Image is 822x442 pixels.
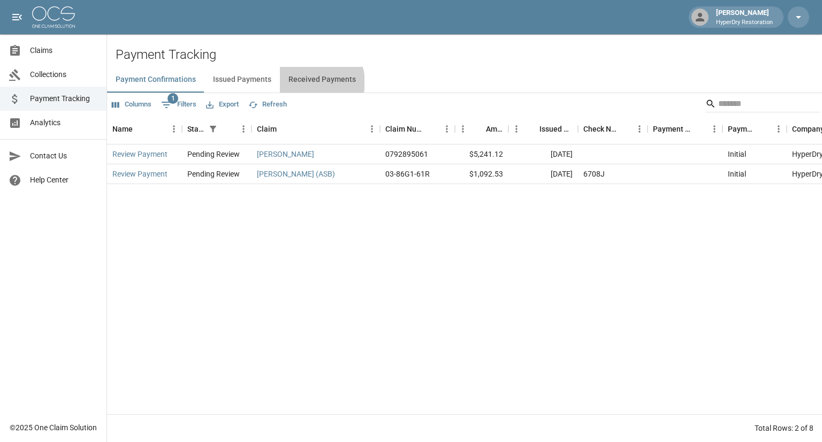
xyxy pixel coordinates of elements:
div: Amount [486,114,503,144]
button: Sort [524,121,539,136]
button: Menu [631,121,648,137]
button: Refresh [246,96,290,113]
div: Issued Date [539,114,573,144]
button: Sort [691,121,706,136]
div: Total Rows: 2 of 8 [755,423,813,433]
div: Check Number [578,114,648,144]
h2: Payment Tracking [116,47,822,63]
div: © 2025 One Claim Solution [10,422,97,433]
div: Claim [257,114,277,144]
button: Menu [771,121,787,137]
button: Payment Confirmations [107,67,204,93]
div: Issued Date [508,114,578,144]
button: Sort [471,121,486,136]
div: Claim Number [380,114,455,144]
div: Claim Number [385,114,424,144]
div: 1 active filter [205,121,220,136]
span: Help Center [30,174,98,186]
button: Menu [364,121,380,137]
button: Sort [133,121,148,136]
div: 0792895061 [385,149,428,159]
div: $5,241.12 [455,144,508,164]
div: Payment Method [648,114,722,144]
button: Show filters [205,121,220,136]
div: Status [182,114,252,144]
div: Payment Method [653,114,691,144]
span: Contact Us [30,150,98,162]
div: Payment Type [722,114,787,144]
span: 1 [168,93,178,104]
a: [PERSON_NAME] (ASB) [257,169,335,179]
div: Check Number [583,114,616,144]
div: [DATE] [508,164,578,184]
div: Status [187,114,205,144]
button: Sort [756,121,771,136]
div: 03-86G1-61R [385,169,430,179]
a: Review Payment [112,149,168,159]
div: Name [112,114,133,144]
div: Amount [455,114,508,144]
button: Sort [277,121,292,136]
img: ocs-logo-white-transparent.png [32,6,75,28]
button: Select columns [109,96,154,113]
div: [DATE] [508,144,578,164]
span: Analytics [30,117,98,128]
button: Sort [616,121,631,136]
div: $1,092.53 [455,164,508,184]
div: Initial [728,169,746,179]
div: 6708J [583,169,605,179]
button: Sort [424,121,439,136]
div: Payment Type [728,114,756,144]
button: Issued Payments [204,67,280,93]
div: [PERSON_NAME] [712,7,777,27]
div: Search [705,95,820,115]
div: Initial [728,149,746,159]
span: Claims [30,45,98,56]
button: Menu [439,121,455,137]
button: Export [203,96,241,113]
button: Show filters [158,96,199,113]
div: Pending Review [187,169,240,179]
a: Review Payment [112,169,168,179]
button: Sort [220,121,235,136]
div: Pending Review [187,149,240,159]
button: Menu [455,121,471,137]
span: Collections [30,69,98,80]
p: HyperDry Restoration [716,18,773,27]
div: dynamic tabs [107,67,822,93]
button: Menu [706,121,722,137]
button: open drawer [6,6,28,28]
button: Menu [508,121,524,137]
a: [PERSON_NAME] [257,149,314,159]
div: Claim [252,114,380,144]
div: Name [107,114,182,144]
button: Menu [235,121,252,137]
button: Received Payments [280,67,364,93]
span: Payment Tracking [30,93,98,104]
button: Menu [166,121,182,137]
